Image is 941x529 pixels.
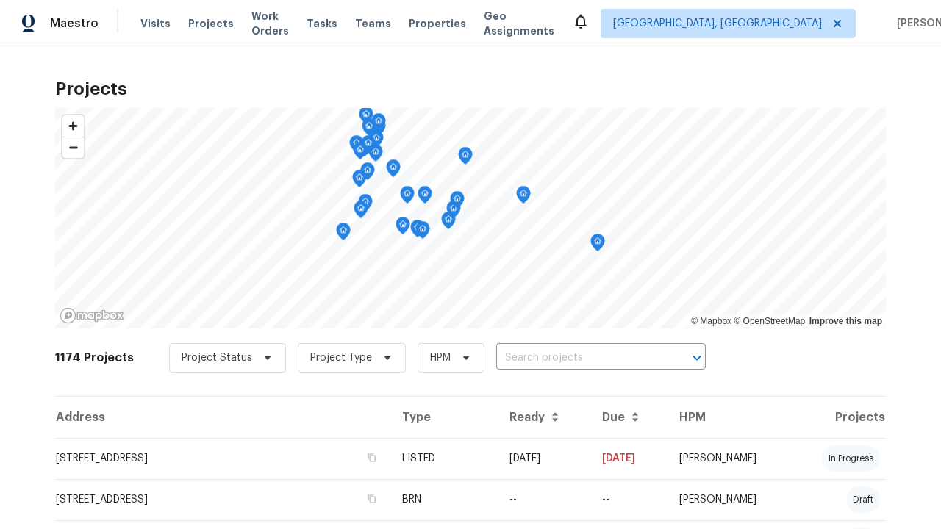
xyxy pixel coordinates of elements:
h2: 1174 Projects [55,350,134,365]
td: BRN [390,479,498,520]
span: Project Type [310,350,372,365]
span: Project Status [182,350,252,365]
div: Map marker [368,144,383,167]
a: OpenStreetMap [734,316,805,326]
th: HPM [668,397,792,438]
td: LISTED [390,438,498,479]
div: Map marker [369,130,384,153]
div: Map marker [590,234,605,256]
div: Map marker [410,220,425,242]
th: Address [55,397,390,438]
td: [DATE] [590,438,668,479]
td: [DATE] [498,438,590,479]
button: Zoom out [62,137,84,158]
div: Map marker [357,139,372,162]
td: [PERSON_NAME] [668,479,792,520]
div: Map marker [446,201,461,223]
div: Map marker [458,147,473,170]
span: Work Orders [251,9,289,38]
div: Map marker [396,217,410,240]
button: Copy Address [365,492,379,505]
div: Map marker [371,113,386,136]
a: Improve this map [809,316,882,326]
th: Type [390,397,498,438]
div: draft [847,486,879,513]
div: Map marker [359,107,373,129]
span: Properties [409,16,466,31]
div: Map marker [358,194,373,217]
button: Copy Address [365,451,379,464]
div: Map marker [441,212,456,234]
div: Map marker [349,135,364,158]
th: Projects [792,397,886,438]
button: Zoom in [62,115,84,137]
div: Map marker [352,170,367,192]
div: Map marker [418,186,432,209]
div: Map marker [361,135,376,158]
div: Map marker [336,223,351,245]
div: Map marker [400,186,415,209]
div: Map marker [516,186,531,209]
div: Map marker [450,191,465,214]
h2: Projects [55,82,886,96]
span: Tasks [307,18,337,29]
div: Map marker [415,221,430,244]
canvas: Map [55,108,886,328]
td: [PERSON_NAME] [668,438,792,479]
a: Mapbox [691,316,731,326]
th: Ready [498,397,590,438]
td: -- [498,479,590,520]
div: Map marker [360,162,375,185]
th: Due [590,397,668,438]
td: [STREET_ADDRESS] [55,479,390,520]
span: Projects [188,16,234,31]
td: Resale COE 2025-09-23T00:00:00.000Z [590,479,668,520]
span: Teams [355,16,391,31]
span: HPM [430,350,451,365]
td: [STREET_ADDRESS] [55,438,390,479]
div: in progress [823,445,879,472]
span: Geo Assignments [484,9,554,38]
span: Maestro [50,16,99,31]
div: Map marker [354,201,368,223]
div: Map marker [353,142,368,165]
span: [GEOGRAPHIC_DATA], [GEOGRAPHIC_DATA] [613,16,822,31]
button: Open [687,348,707,368]
span: Visits [140,16,171,31]
div: Map marker [362,118,376,141]
div: Map marker [386,159,401,182]
input: Search projects [496,347,665,370]
a: Mapbox homepage [60,307,124,324]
